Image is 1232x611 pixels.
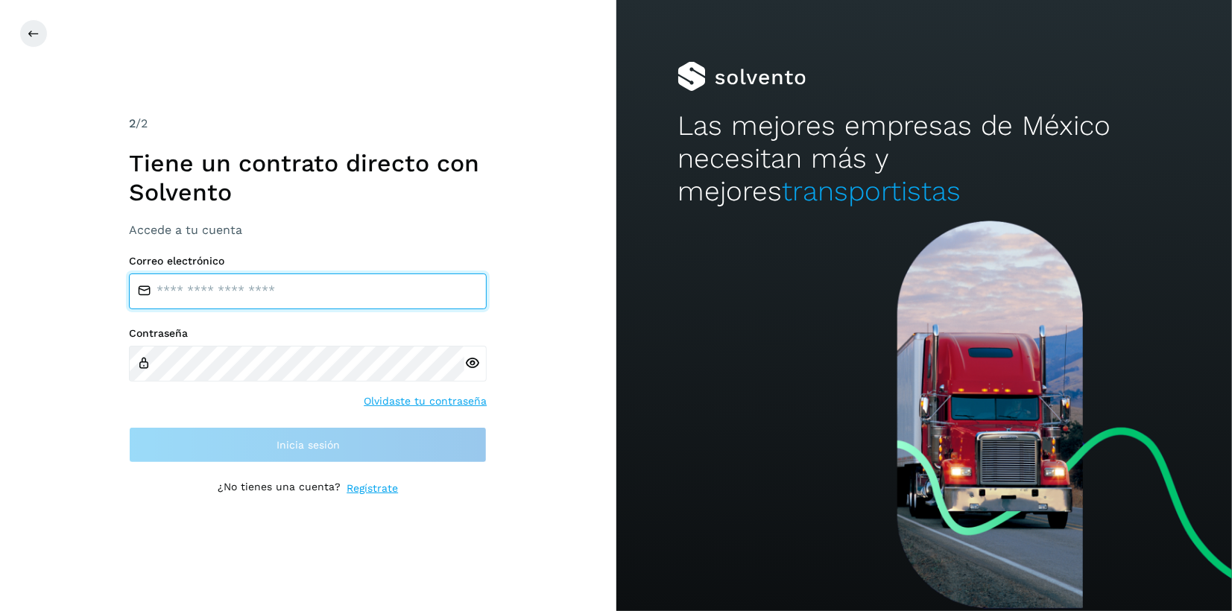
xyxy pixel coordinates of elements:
h1: Tiene un contrato directo con Solvento [129,149,487,206]
h2: Las mejores empresas de México necesitan más y mejores [677,110,1170,209]
a: Olvidaste tu contraseña [364,393,487,409]
label: Correo electrónico [129,255,487,267]
label: Contraseña [129,327,487,340]
span: transportistas [782,175,961,207]
a: Regístrate [347,481,398,496]
h3: Accede a tu cuenta [129,223,487,237]
span: Inicia sesión [277,440,340,450]
div: /2 [129,115,487,133]
button: Inicia sesión [129,427,487,463]
p: ¿No tienes una cuenta? [218,481,341,496]
span: 2 [129,116,136,130]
